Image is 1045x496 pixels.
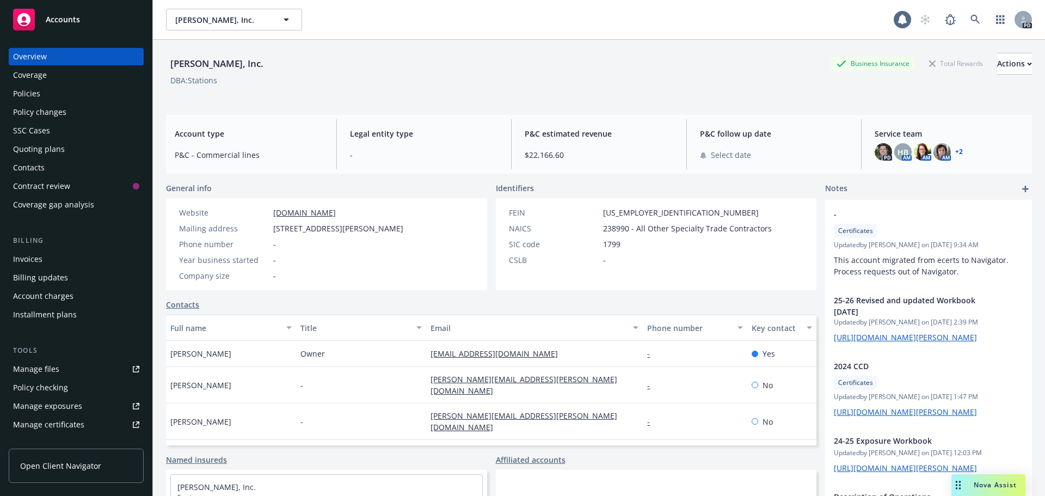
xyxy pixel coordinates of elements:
a: Quoting plans [9,140,144,158]
span: P&C - Commercial lines [175,149,323,161]
span: 24-25 Exposure Workbook [834,435,995,446]
div: DBA: Stations [170,75,217,86]
div: Key contact [752,322,800,334]
span: Certificates [838,226,873,236]
a: Overview [9,48,144,65]
div: Policy changes [13,103,66,121]
a: Manage certificates [9,416,144,433]
span: 2024 CCD [834,360,995,372]
a: Manage BORs [9,434,144,452]
button: Phone number [643,315,747,341]
div: 2024 CCDCertificatesUpdatedby [PERSON_NAME] on [DATE] 1:47 PM[URL][DOMAIN_NAME][PERSON_NAME] [825,352,1032,426]
span: Updated by [PERSON_NAME] on [DATE] 1:47 PM [834,392,1023,402]
div: Account charges [13,287,73,305]
span: Service team [875,128,1023,139]
div: Manage BORs [13,434,64,452]
div: Manage certificates [13,416,84,433]
div: Invoices [13,250,42,268]
a: Start snowing [914,9,936,30]
div: Billing updates [13,269,68,286]
div: Company size [179,270,269,281]
a: Contacts [166,299,199,310]
a: Contacts [9,159,144,176]
span: Notes [825,182,847,195]
a: Coverage gap analysis [9,196,144,213]
button: Nova Assist [951,474,1025,496]
span: Nova Assist [974,480,1017,489]
div: Website [179,207,269,218]
a: [PERSON_NAME][EMAIL_ADDRESS][PERSON_NAME][DOMAIN_NAME] [431,374,617,396]
span: Legal entity type [350,128,499,139]
span: P&C estimated revenue [525,128,673,139]
a: Named insureds [166,454,227,466]
button: Full name [166,315,296,341]
span: [PERSON_NAME], Inc. [175,14,269,26]
div: Quoting plans [13,140,65,158]
a: Contract review [9,177,144,195]
span: This account migrated from ecerts to Navigator. Process requests out of Navigator. [834,255,1011,277]
a: [URL][DOMAIN_NAME][PERSON_NAME] [834,407,977,417]
button: Key contact [747,315,816,341]
span: - [300,416,303,427]
img: photo [933,143,951,161]
span: Owner [300,348,325,359]
a: Account charges [9,287,144,305]
span: Updated by [PERSON_NAME] on [DATE] 9:34 AM [834,240,1023,250]
span: Select date [711,149,751,161]
a: Policies [9,85,144,102]
a: - [647,417,659,427]
a: +2 [955,149,963,155]
span: - [300,379,303,391]
div: Drag to move [951,474,965,496]
span: - [273,270,276,281]
a: Manage files [9,360,144,378]
span: $22,166.60 [525,149,673,161]
a: [PERSON_NAME][EMAIL_ADDRESS][PERSON_NAME][DOMAIN_NAME] [431,411,617,432]
span: - [350,149,499,161]
span: 1799 [603,238,620,250]
a: Search [964,9,986,30]
div: Phone number [647,322,730,334]
div: Coverage gap analysis [13,196,94,213]
span: - [834,209,995,220]
div: Email [431,322,626,334]
span: [US_EMPLOYER_IDENTIFICATION_NUMBER] [603,207,759,218]
a: Affiliated accounts [496,454,565,466]
img: photo [875,143,892,161]
div: Coverage [13,66,47,84]
span: Open Client Navigator [20,460,101,471]
a: SSC Cases [9,122,144,139]
span: - [273,238,276,250]
button: [PERSON_NAME], Inc. [166,9,302,30]
div: 25-26 Revised and updated Workbook [DATE]Updatedby [PERSON_NAME] on [DATE] 2:39 PM[URL][DOMAIN_NA... [825,286,1032,352]
span: Account type [175,128,323,139]
div: SIC code [509,238,599,250]
div: Year business started [179,254,269,266]
div: Contract review [13,177,70,195]
a: Switch app [989,9,1011,30]
a: add [1019,182,1032,195]
a: [EMAIL_ADDRESS][DOMAIN_NAME] [431,348,567,359]
div: Title [300,322,410,334]
div: [PERSON_NAME], Inc. [166,57,268,71]
span: No [763,379,773,391]
a: [PERSON_NAME], Inc. [177,482,256,492]
div: Contacts [13,159,45,176]
span: [PERSON_NAME] [170,416,231,427]
div: 24-25 Exposure WorkbookUpdatedby [PERSON_NAME] on [DATE] 12:03 PM[URL][DOMAIN_NAME][PERSON_NAME] [825,426,1032,482]
span: [PERSON_NAME] [170,379,231,391]
a: Installment plans [9,306,144,323]
span: HB [898,146,908,158]
a: [URL][DOMAIN_NAME][PERSON_NAME] [834,463,977,473]
div: Tools [9,345,144,356]
span: Accounts [46,15,80,24]
div: Business Insurance [831,57,915,70]
a: Coverage [9,66,144,84]
span: 25-26 Revised and updated Workbook [DATE] [834,295,995,317]
div: Actions [997,53,1032,74]
a: Billing updates [9,269,144,286]
span: Updated by [PERSON_NAME] on [DATE] 2:39 PM [834,317,1023,327]
span: Yes [763,348,775,359]
span: No [763,416,773,427]
a: Accounts [9,4,144,35]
